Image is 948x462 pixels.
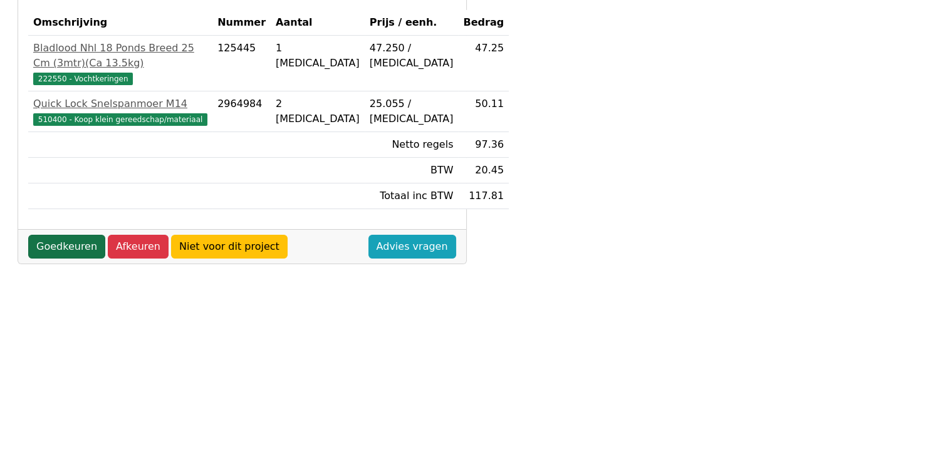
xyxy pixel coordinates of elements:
div: Quick Lock Snelspanmoer M14 [33,96,207,111]
a: Advies vragen [368,235,456,259]
td: 117.81 [458,183,509,209]
th: Nummer [212,10,271,36]
td: Netto regels [365,132,459,158]
a: Afkeuren [108,235,169,259]
div: 1 [MEDICAL_DATA] [276,41,360,71]
div: 25.055 / [MEDICAL_DATA] [370,96,454,126]
td: 20.45 [458,158,509,183]
div: 47.250 / [MEDICAL_DATA] [370,41,454,71]
th: Prijs / eenh. [365,10,459,36]
td: 47.25 [458,36,509,91]
span: 510400 - Koop klein gereedschap/materiaal [33,113,207,126]
a: Bladlood Nhl 18 Ponds Breed 25 Cm (3mtr)(Ca 13.5kg)222550 - Vochtkeringen [33,41,207,86]
a: Quick Lock Snelspanmoer M14510400 - Koop klein gereedschap/materiaal [33,96,207,126]
td: BTW [365,158,459,183]
div: 2 [MEDICAL_DATA] [276,96,360,126]
th: Omschrijving [28,10,212,36]
td: 50.11 [458,91,509,132]
td: 125445 [212,36,271,91]
th: Bedrag [458,10,509,36]
a: Goedkeuren [28,235,105,259]
td: 97.36 [458,132,509,158]
span: 222550 - Vochtkeringen [33,73,133,85]
a: Niet voor dit project [171,235,288,259]
td: 2964984 [212,91,271,132]
td: Totaal inc BTW [365,183,459,209]
th: Aantal [271,10,365,36]
div: Bladlood Nhl 18 Ponds Breed 25 Cm (3mtr)(Ca 13.5kg) [33,41,207,71]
